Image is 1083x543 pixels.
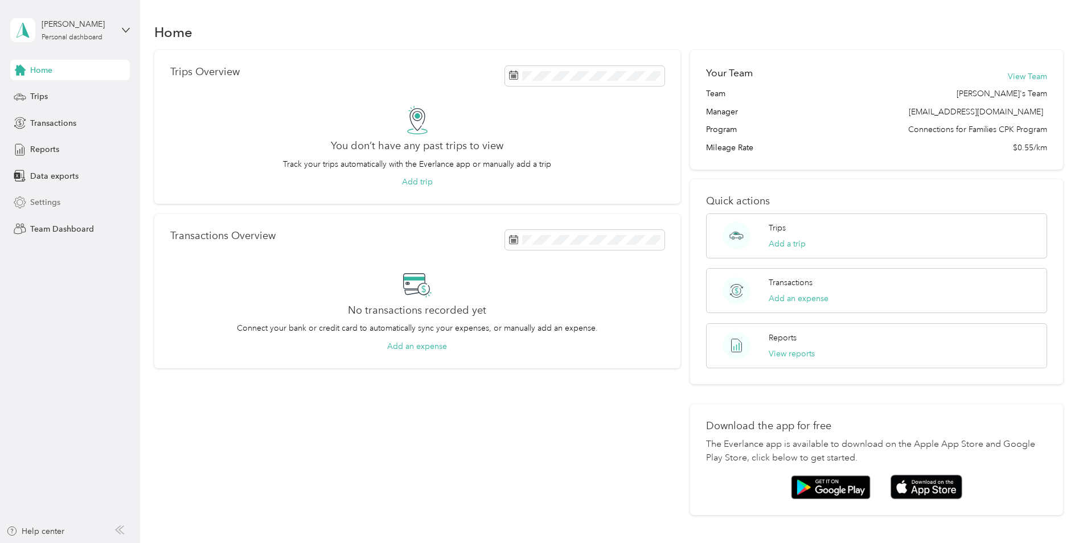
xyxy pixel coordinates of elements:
[30,170,79,182] span: Data exports
[387,340,447,352] button: Add an expense
[170,66,240,78] p: Trips Overview
[154,26,192,38] h1: Home
[706,420,1047,432] p: Download the app for free
[42,18,113,30] div: [PERSON_NAME]
[348,305,486,316] h2: No transactions recorded yet
[908,124,1047,135] span: Connections for Families CPK Program
[769,277,813,289] p: Transactions
[331,140,503,152] h2: You don’t have any past trips to view
[769,348,815,360] button: View reports
[30,64,52,76] span: Home
[957,88,1047,100] span: [PERSON_NAME]'s Team
[706,142,753,154] span: Mileage Rate
[30,90,48,102] span: Trips
[769,293,828,305] button: Add an expense
[283,158,551,170] p: Track your trips automatically with the Everlance app or manually add a trip
[402,176,433,188] button: Add trip
[30,223,94,235] span: Team Dashboard
[891,475,962,499] img: App store
[30,143,59,155] span: Reports
[706,195,1047,207] p: Quick actions
[769,222,786,234] p: Trips
[6,525,64,537] button: Help center
[30,196,60,208] span: Settings
[1008,71,1047,83] button: View Team
[706,124,737,135] span: Program
[42,34,102,41] div: Personal dashboard
[769,332,797,344] p: Reports
[769,238,806,250] button: Add a trip
[706,106,738,118] span: Manager
[170,230,276,242] p: Transactions Overview
[1013,142,1047,154] span: $0.55/km
[30,117,76,129] span: Transactions
[909,107,1043,117] span: [EMAIL_ADDRESS][DOMAIN_NAME]
[706,66,753,80] h2: Your Team
[706,438,1047,465] p: The Everlance app is available to download on the Apple App Store and Google Play Store, click be...
[706,88,725,100] span: Team
[791,475,871,499] img: Google play
[237,322,598,334] p: Connect your bank or credit card to automatically sync your expenses, or manually add an expense.
[1019,479,1083,543] iframe: Everlance-gr Chat Button Frame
